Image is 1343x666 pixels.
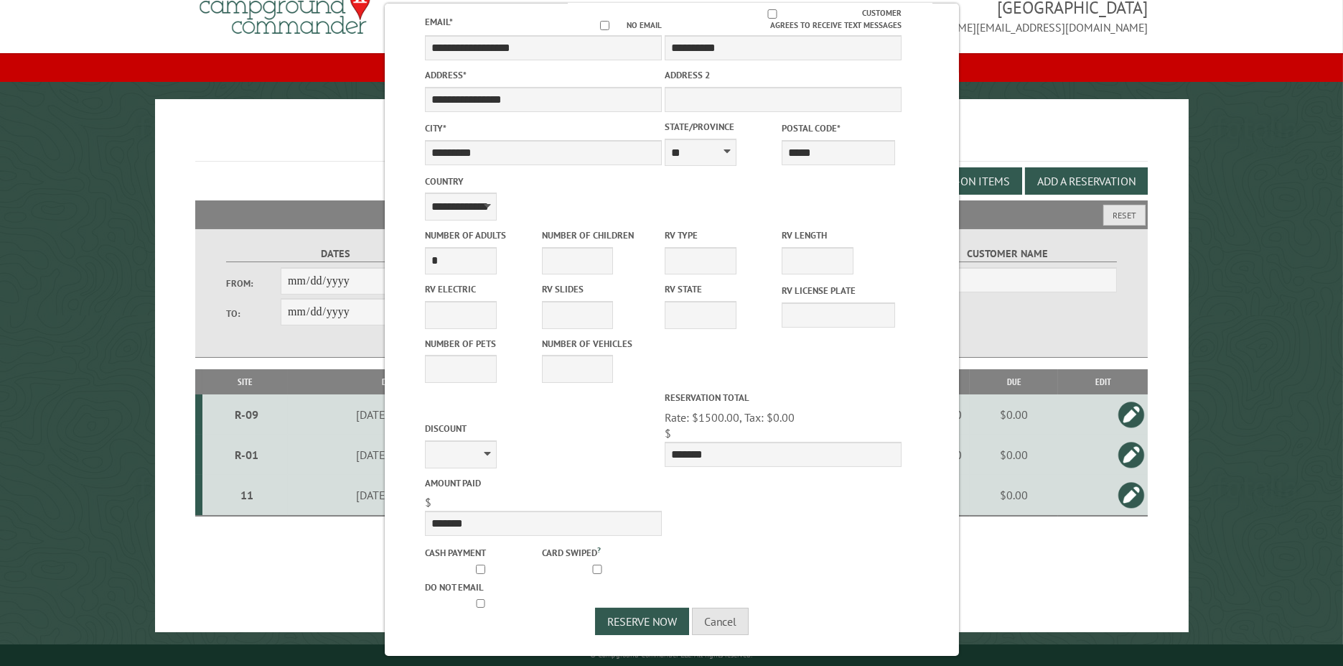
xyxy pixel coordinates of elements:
div: 11 [208,488,286,502]
div: [DATE] - [DATE] [290,488,495,502]
label: City [425,121,662,135]
label: RV Electric [425,282,538,296]
label: To: [226,307,281,320]
label: Customer Name [898,246,1118,262]
label: Address 2 [665,68,902,82]
label: State/Province [665,120,778,134]
label: Customer agrees to receive text messages [665,7,902,32]
span: $ [665,426,671,440]
th: Site [202,369,288,394]
a: ? [596,545,600,555]
small: © Campground Commander LLC. All rights reserved. [591,650,753,660]
div: R-01 [208,448,286,462]
label: RV License Plate [781,284,894,297]
label: Discount [425,422,662,435]
label: RV Slides [541,282,655,296]
td: $0.00 [970,435,1058,475]
label: RV State [665,282,778,296]
h2: Filters [195,200,1148,228]
label: Cash payment [425,546,538,560]
label: Amount paid [425,476,662,490]
label: Number of Children [541,228,655,242]
label: Do not email [425,581,538,594]
button: Cancel [692,608,749,635]
div: [DATE] - [DATE] [290,448,495,462]
label: Dates [226,246,446,262]
label: Number of Pets [425,337,538,351]
span: $ [425,495,431,509]
label: Card swiped [541,544,655,560]
th: Due [970,369,1058,394]
input: Customer agrees to receive text messages [682,9,861,19]
label: Number of Adults [425,228,538,242]
label: Address [425,68,662,82]
label: RV Type [665,228,778,242]
button: Edit Add-on Items [899,167,1022,195]
label: Email [425,16,453,28]
label: Country [425,175,662,188]
label: RV Length [781,228,894,242]
label: From: [226,277,281,290]
label: Reservation Total [665,391,902,404]
label: Postal Code [781,121,894,135]
span: Rate: $1500.00, Tax: $0.00 [665,410,795,425]
td: $0.00 [970,475,1058,516]
td: $0.00 [970,394,1058,435]
input: No email [583,21,627,30]
button: Reserve Now [595,608,689,635]
button: Reset [1103,205,1146,226]
div: [DATE] - [DATE] [290,407,495,422]
button: Add a Reservation [1025,167,1148,195]
th: Dates [288,369,498,394]
div: R-09 [208,407,286,422]
label: Number of Vehicles [541,337,655,351]
th: Edit [1058,369,1148,394]
label: No email [583,19,662,32]
h1: Reservations [195,122,1148,162]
